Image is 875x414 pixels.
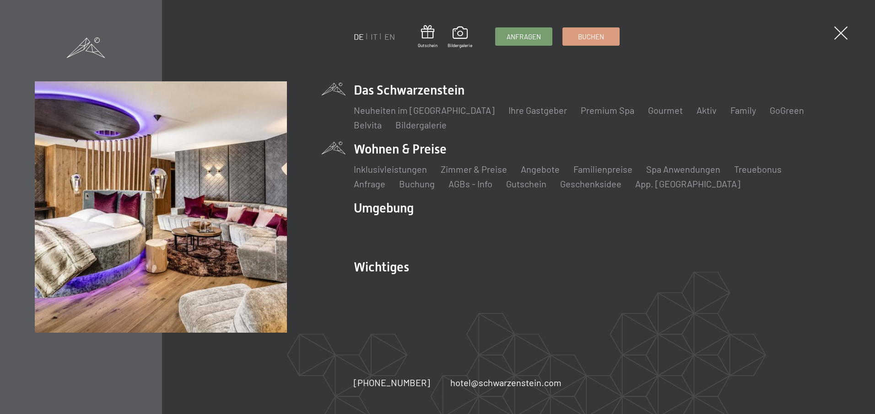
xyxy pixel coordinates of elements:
a: Inklusivleistungen [354,164,427,175]
span: Bildergalerie [448,42,472,48]
a: Geschenksidee [560,178,621,189]
span: Anfragen [507,32,541,42]
a: Treuebonus [734,164,782,175]
a: Bildergalerie [395,119,447,130]
a: EN [384,32,395,42]
a: Bildergalerie [448,27,472,48]
a: Gutschein [506,178,546,189]
a: [PHONE_NUMBER] [354,376,430,389]
a: Belvita [354,119,382,130]
span: Gutschein [418,42,437,48]
a: Buchen [563,28,619,45]
a: DE [354,32,364,42]
a: AGBs - Info [448,178,492,189]
a: Spa Anwendungen [646,164,720,175]
a: Family [730,105,756,116]
a: Gourmet [648,105,683,116]
a: Angebote [521,164,560,175]
a: Aktiv [697,105,717,116]
a: Zimmer & Preise [441,164,507,175]
span: [PHONE_NUMBER] [354,377,430,388]
a: App. [GEOGRAPHIC_DATA] [635,178,740,189]
span: Buchen [578,32,604,42]
a: hotel@schwarzenstein.com [450,376,562,389]
a: Anfragen [496,28,552,45]
a: Familienpreise [573,164,632,175]
a: GoGreen [770,105,804,116]
a: IT [371,32,378,42]
a: Premium Spa [581,105,634,116]
a: Anfrage [354,178,385,189]
a: Gutschein [418,25,437,48]
a: Neuheiten im [GEOGRAPHIC_DATA] [354,105,495,116]
a: Buchung [399,178,435,189]
a: Ihre Gastgeber [508,105,567,116]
